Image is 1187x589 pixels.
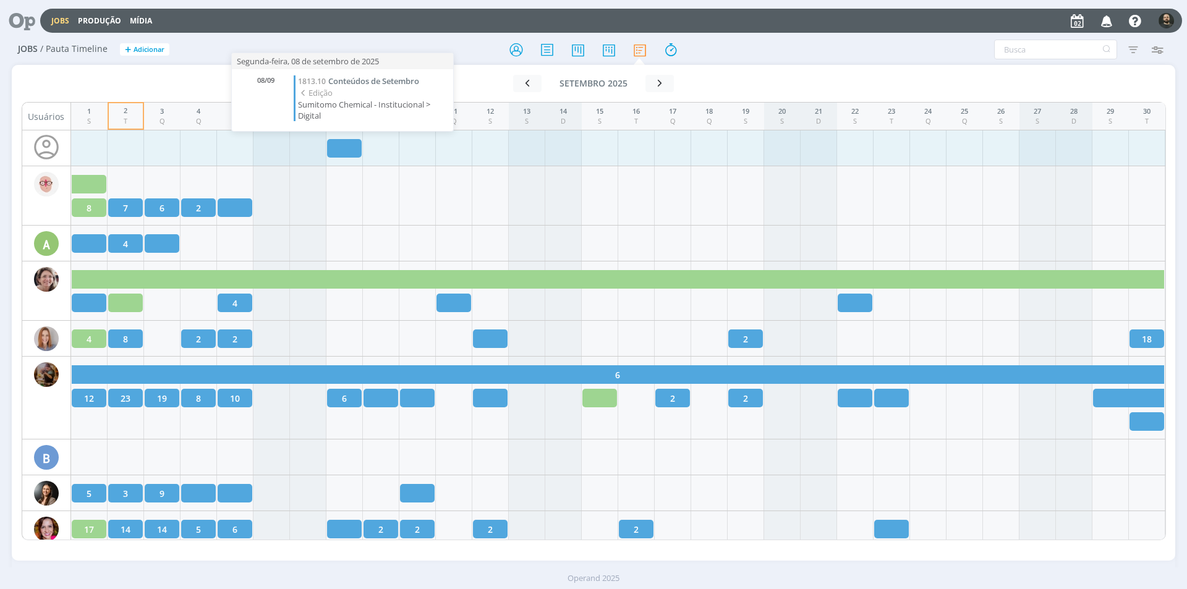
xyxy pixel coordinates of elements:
[705,106,713,117] div: 18
[994,40,1117,59] input: Busca
[298,76,326,87] span: 1813.10
[160,116,165,127] div: Q
[1107,106,1114,117] div: 29
[87,106,91,117] div: 1
[705,116,713,127] div: Q
[961,116,968,127] div: Q
[487,106,494,117] div: 12
[196,116,202,127] div: Q
[888,116,895,127] div: T
[1070,116,1078,127] div: D
[84,392,94,405] span: 12
[632,106,640,117] div: 16
[559,116,567,127] div: D
[87,487,91,500] span: 5
[523,106,530,117] div: 13
[961,106,968,117] div: 25
[997,116,1005,127] div: S
[559,77,628,89] span: setembro 2025
[1143,116,1151,127] div: T
[487,116,494,127] div: S
[1107,116,1114,127] div: S
[121,392,130,405] span: 23
[742,116,749,127] div: S
[157,523,167,536] span: 14
[134,46,164,54] span: Adicionar
[298,75,447,87] a: 1813.10Conteúdos de Setembro
[232,297,237,310] span: 4
[378,523,383,536] span: 2
[124,106,127,116] div: 2
[123,333,128,345] span: 8
[669,106,676,117] div: 17
[34,481,59,506] img: B
[1034,116,1041,127] div: S
[342,392,347,405] span: 6
[851,116,859,127] div: S
[34,267,59,292] img: A
[34,172,59,197] img: A
[120,43,169,56] button: +Adicionar
[559,106,567,117] div: 14
[196,333,201,345] span: 2
[851,106,859,117] div: 22
[230,392,240,405] span: 10
[670,392,675,405] span: 2
[924,106,932,117] div: 24
[34,231,59,256] div: A
[1158,10,1175,32] button: P
[196,392,201,405] span: 8
[1070,106,1078,117] div: 28
[48,16,73,26] button: Jobs
[22,103,70,130] div: Usuários
[596,116,603,127] div: S
[778,106,786,117] div: 20
[1142,333,1152,345] span: 18
[542,75,645,92] button: setembro 2025
[51,15,69,26] a: Jobs
[160,106,165,117] div: 3
[157,392,167,405] span: 19
[778,116,786,127] div: S
[34,445,59,470] div: B
[415,523,420,536] span: 2
[34,362,59,387] img: A
[87,333,91,345] span: 4
[596,106,603,117] div: 15
[126,16,156,26] button: Mídia
[124,116,127,127] div: T
[196,201,201,214] span: 2
[84,523,94,536] span: 17
[997,106,1005,117] div: 26
[87,201,91,214] span: 8
[328,75,419,87] span: Conteúdos de Setembro
[34,326,59,351] img: A
[615,368,620,381] span: 6
[160,487,164,500] span: 9
[196,523,201,536] span: 5
[238,75,294,121] div: 08/09
[634,523,639,536] span: 2
[450,106,457,117] div: 11
[74,16,125,26] button: Produção
[40,44,108,54] span: / Pauta Timeline
[924,116,932,127] div: Q
[34,517,59,541] img: B
[232,333,237,345] span: 2
[78,15,121,26] a: Produção
[130,15,152,26] a: Mídia
[488,523,493,536] span: 2
[123,201,128,214] span: 7
[123,237,128,250] span: 4
[742,106,749,117] div: 19
[669,116,676,127] div: Q
[450,116,457,127] div: Q
[121,523,130,536] span: 14
[815,116,822,127] div: D
[232,523,237,536] span: 6
[232,53,453,69] div: Segunda-feira, 08 de setembro de 2025
[815,106,822,117] div: 21
[523,116,530,127] div: S
[1159,13,1174,28] img: P
[298,87,447,99] span: Edição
